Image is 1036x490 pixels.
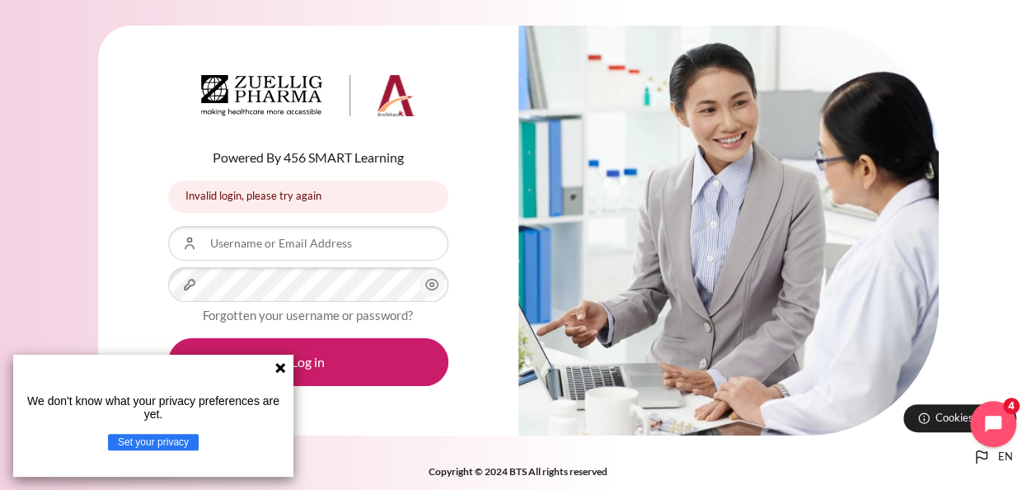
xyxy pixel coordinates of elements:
[429,465,607,478] strong: Copyright © 2024 BTS All rights reserved
[903,404,1016,432] button: Cookies notice
[203,308,413,323] a: Forgotten your username or password?
[108,434,199,450] button: Set your privacy
[935,410,1004,426] span: Cookies notice
[168,148,448,167] p: Powered By 456 SMART Learning
[20,394,287,421] p: We don't know what your privacy preferences are yet.
[201,75,415,123] a: Architeck
[201,75,415,116] img: Architeck
[168,226,448,261] input: Username or Email Address
[168,181,448,213] div: Invalid login, please try again
[168,338,448,386] button: Log in
[965,441,1020,474] button: Languages
[998,449,1013,465] span: en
